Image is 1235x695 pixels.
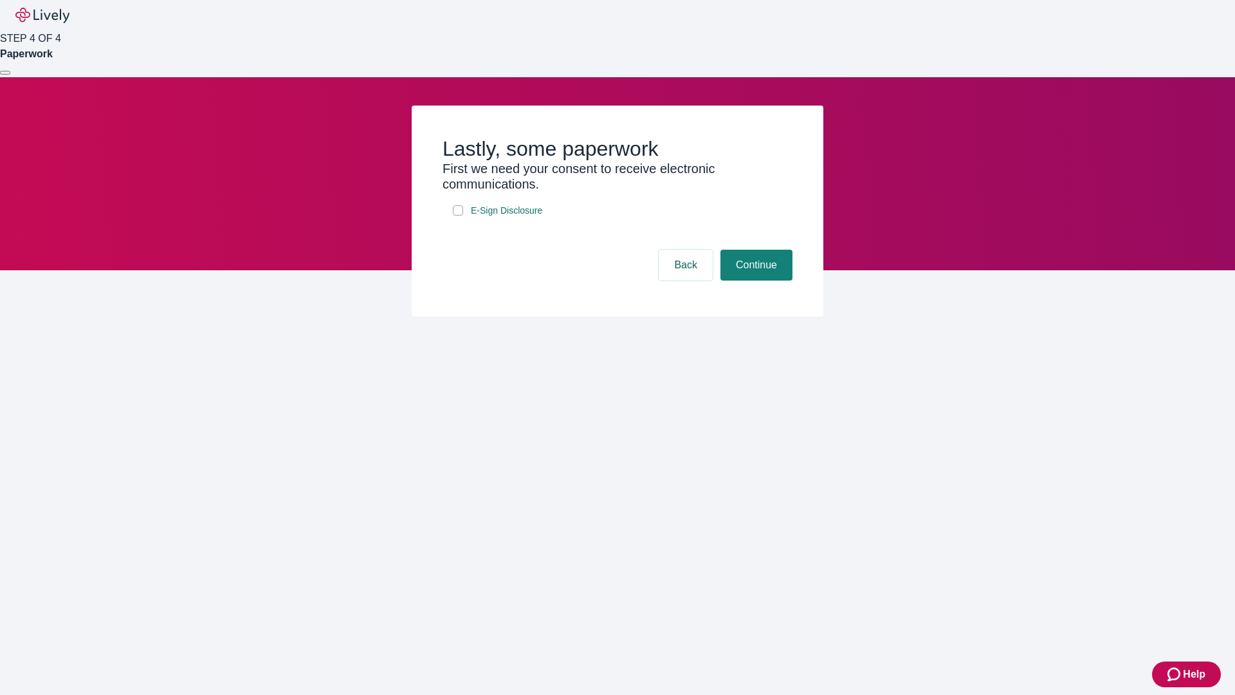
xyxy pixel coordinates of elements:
h2: Lastly, some paperwork [443,136,792,161]
button: Back [659,250,713,281]
svg: Zendesk support icon [1167,667,1183,682]
img: Lively [15,8,69,23]
button: Continue [720,250,792,281]
span: E-Sign Disclosure [471,204,542,218]
h3: First we need your consent to receive electronic communications. [443,161,792,192]
a: e-sign disclosure document [468,203,545,219]
button: Zendesk support iconHelp [1152,662,1221,687]
span: Help [1183,667,1205,682]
